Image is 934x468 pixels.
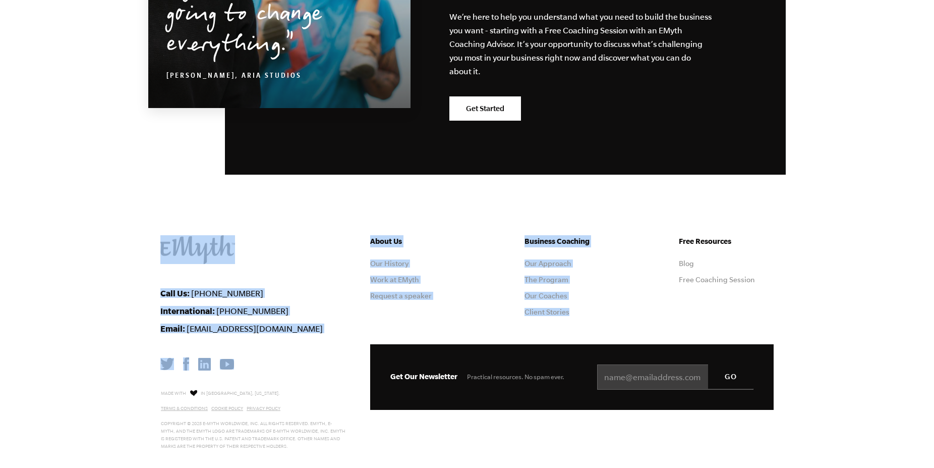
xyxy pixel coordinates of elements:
[160,235,235,264] img: EMyth
[190,390,197,396] img: Love
[449,96,521,121] a: Get Started
[198,358,211,371] img: LinkedIn
[524,308,569,316] a: Client Stories
[370,235,465,247] h5: About Us
[160,306,215,316] strong: International:
[183,357,189,371] img: Facebook
[524,276,568,284] a: The Program
[370,259,408,268] a: Our History
[679,259,694,268] a: Blog
[708,365,753,389] input: GO
[467,373,564,381] span: Practical resources. No spam ever.
[187,324,323,333] a: [EMAIL_ADDRESS][DOMAIN_NAME]
[247,406,280,411] a: Privacy Policy
[220,359,234,370] img: YouTube
[161,388,346,450] p: Made with in [GEOGRAPHIC_DATA], [US_STATE]. Copyright © 2025 E-Myth Worldwide, Inc. All rights re...
[390,372,457,381] span: Get Our Newsletter
[884,420,934,468] iframe: Chat Widget
[160,358,174,370] img: Twitter
[524,235,619,247] h5: Business Coaching
[216,306,288,316] a: [PHONE_NUMBER]
[160,324,185,333] strong: Email:
[679,235,774,247] h5: Free Resources
[370,276,419,284] a: Work at EMyth
[191,289,263,298] a: [PHONE_NUMBER]
[524,292,567,300] a: Our Coaches
[449,10,713,78] p: We’re here to help you understand what you need to build the business you want - starting with a ...
[597,365,753,390] input: name@emailaddress.com
[160,288,190,298] strong: Call Us:
[679,276,755,284] a: Free Coaching Session
[370,292,432,300] a: Request a speaker
[161,406,208,411] a: Terms & Conditions
[524,259,571,268] a: Our Approach
[211,406,243,411] a: Cookie Policy
[166,73,302,81] cite: [PERSON_NAME], Aria Studios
